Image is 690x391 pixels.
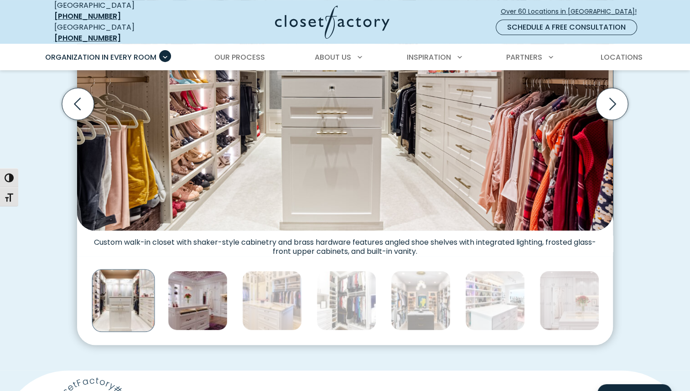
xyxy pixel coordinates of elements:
[391,271,451,330] img: Walk-in with dual islands, extensive hanging and shoe space, and accent-lit shelves highlighting ...
[506,52,542,62] span: Partners
[316,271,376,330] img: Custom walk-in with shaker cabinetry, full-extension drawers, and crown molding. Includes angled ...
[77,231,613,256] figcaption: Custom walk-in closet with shaker-style cabinetry and brass hardware features angled shoe shelves...
[465,271,525,330] img: Closet featuring a large white island, wall of shelves for shoes and boots, and a sparkling chand...
[58,84,98,123] button: Previous slide
[315,52,351,62] span: About Us
[242,271,302,330] img: Mirror-front cabinets with integrated lighting, a center island with marble countertop, raised pa...
[496,20,637,35] a: Schedule a Free Consultation
[54,22,187,44] div: [GEOGRAPHIC_DATA]
[54,33,121,43] a: [PHONE_NUMBER]
[54,11,121,21] a: [PHONE_NUMBER]
[600,52,642,62] span: Locations
[592,84,632,123] button: Next slide
[45,52,156,62] span: Organization in Every Room
[92,269,155,332] img: Custom walk-in closet with white built-in shelving, hanging rods, and LED rod lighting, featuring...
[39,45,652,70] nav: Primary Menu
[500,4,644,20] a: Over 60 Locations in [GEOGRAPHIC_DATA]!
[214,52,265,62] span: Our Process
[168,271,228,330] img: Custom walk-in closet with wall-to-wall cabinetry, open shoe shelving with LED lighting, and cust...
[407,52,451,62] span: Inspiration
[275,5,389,39] img: Closet Factory Logo
[501,7,644,16] span: Over 60 Locations in [GEOGRAPHIC_DATA]!
[540,271,599,330] img: Elegant white walk-in closet with ornate cabinetry, a center island, and classic molding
